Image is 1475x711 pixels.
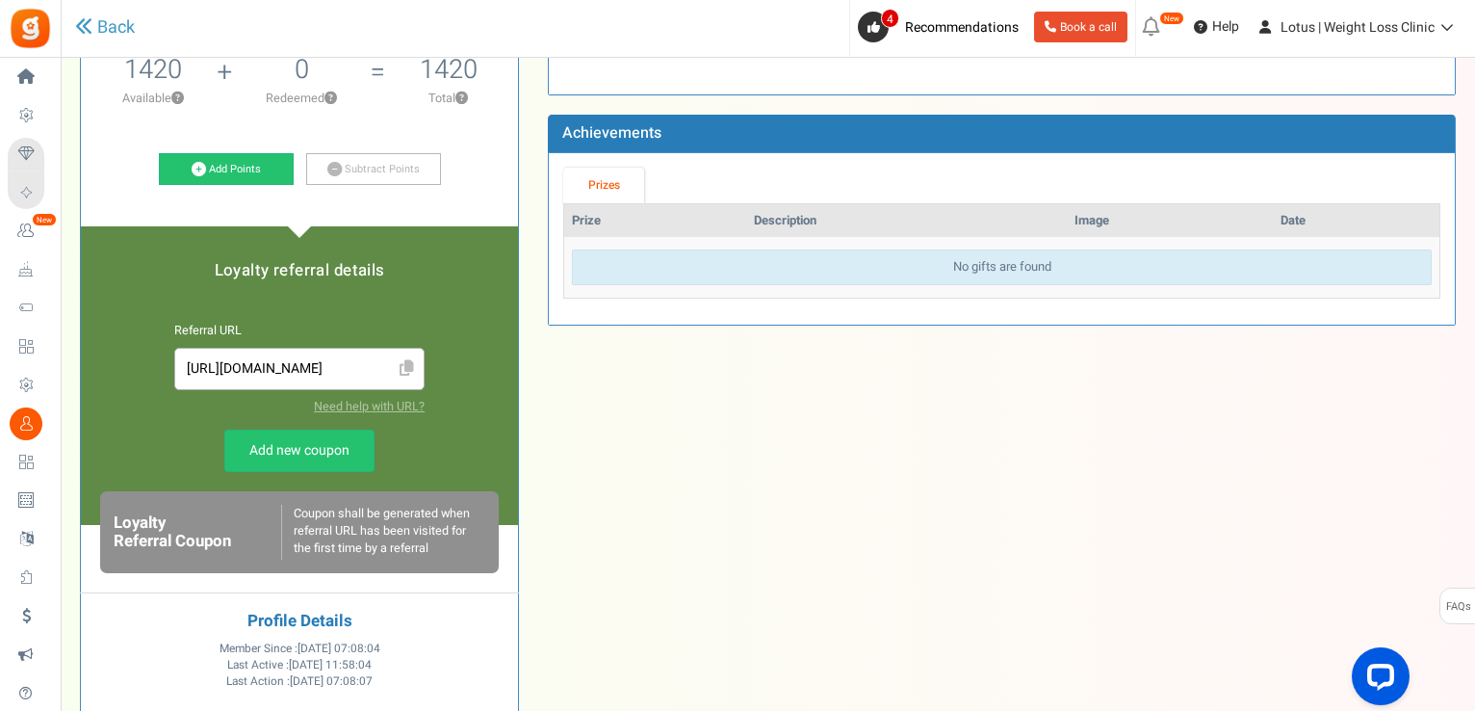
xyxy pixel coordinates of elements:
a: Book a call [1034,12,1127,42]
h6: Loyalty Referral Coupon [114,514,281,550]
a: 4 Recommendations [858,12,1026,42]
a: Back [75,15,135,40]
b: Achievements [562,121,661,145]
p: Available [91,90,215,107]
button: ? [324,92,337,105]
a: Subtract Points [306,153,441,186]
a: Help [1186,12,1247,42]
h4: Profile Details [95,613,504,631]
h5: Loyalty referral details [100,262,499,279]
a: Prizes [563,168,644,203]
span: Recommendations [905,17,1019,38]
span: Last Active : [227,657,372,673]
img: Gratisfaction [9,7,52,50]
span: [DATE] 07:08:04 [298,641,380,657]
p: Redeemed [234,90,368,107]
span: [DATE] 11:58:04 [289,657,372,673]
span: Click to Copy [391,353,422,386]
div: No gifts are found [572,250,1432,285]
th: Date [1273,204,1439,238]
th: Image [1067,204,1273,238]
a: New [8,215,52,248]
span: Help [1207,17,1239,37]
span: Lotus | Weight Loss Clinic [1281,17,1435,38]
em: New [1159,12,1184,25]
span: 4 [881,9,899,28]
th: Description [746,204,1067,238]
a: Need help with URL? [314,398,425,415]
h6: Referral URL [174,325,425,338]
a: Add Points [159,153,294,186]
th: Prize [564,204,746,238]
span: FAQs [1445,589,1471,625]
span: [DATE] 07:08:07 [290,673,373,690]
span: Last Action : [226,673,373,690]
button: ? [171,92,184,105]
span: Member Since : [220,641,380,657]
h5: 1420 [420,55,478,84]
em: New [32,213,57,226]
h5: 0 [295,55,309,84]
button: ? [455,92,468,105]
span: 1420 [124,50,182,89]
div: Coupon shall be generated when referral URL has been visited for the first time by a referral [281,505,485,560]
a: Add new coupon [224,430,375,472]
p: Total [388,90,508,107]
